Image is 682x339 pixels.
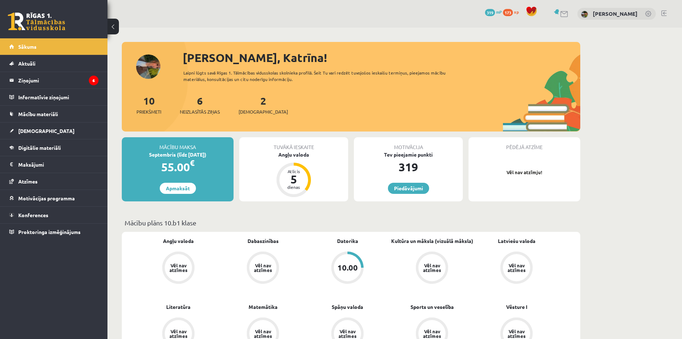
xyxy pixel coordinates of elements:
[8,13,65,30] a: Rīgas 1. Tālmācības vidusskola
[239,108,288,115] span: [DEMOGRAPHIC_DATA]
[337,237,358,245] a: Datorika
[9,38,99,55] a: Sākums
[183,70,458,82] div: Laipni lūgts savā Rīgas 1. Tālmācības vidusskolas skolnieka profilā. Šeit Tu vari redzēt tuvojošo...
[253,329,273,338] div: Vēl nav atzīmes
[485,9,502,15] a: 319 mP
[9,173,99,190] a: Atzīmes
[388,183,429,194] a: Piedāvājumi
[496,9,502,15] span: mP
[89,76,99,85] i: 6
[9,89,99,105] a: Informatīvie ziņojumi
[18,144,61,151] span: Digitālie materiāli
[221,252,305,285] a: Vēl nav atzīmes
[9,207,99,223] a: Konferences
[9,139,99,156] a: Digitālie materiāli
[136,94,161,115] a: 10Priekšmeti
[498,237,535,245] a: Latviešu valoda
[168,329,188,338] div: Vēl nav atzīmes
[190,158,194,168] span: €
[9,72,99,89] a: Ziņojumi6
[410,303,454,311] a: Sports un veselība
[283,185,304,189] div: dienas
[337,264,358,272] div: 10.00
[472,169,577,176] p: Vēl nav atzīmju!
[337,329,357,338] div: Vēl nav atzīmes
[422,263,442,272] div: Vēl nav atzīmes
[354,151,463,158] div: Tev pieejamie punkti
[180,94,220,115] a: 6Neizlasītās ziņas
[183,49,580,66] div: [PERSON_NAME], Katrīna!
[9,224,99,240] a: Proktoringa izmēģinājums
[122,137,234,151] div: Mācību maksa
[122,158,234,176] div: 55.00
[503,9,513,16] span: 173
[18,72,99,89] legend: Ziņojumi
[506,303,527,311] a: Vēsture I
[503,9,522,15] a: 173 xp
[506,263,527,272] div: Vēl nav atzīmes
[18,156,99,173] legend: Maksājumi
[305,252,390,285] a: 10.00
[239,94,288,115] a: 2[DEMOGRAPHIC_DATA]
[125,218,577,228] p: Mācību plāns 10.b1 klase
[9,106,99,122] a: Mācību materiāli
[506,329,527,338] div: Vēl nav atzīmes
[469,137,580,151] div: Pēdējā atzīme
[18,111,58,117] span: Mācību materiāli
[422,329,442,338] div: Vēl nav atzīmes
[283,169,304,173] div: Atlicis
[18,212,48,218] span: Konferences
[9,190,99,206] a: Motivācijas programma
[18,229,81,235] span: Proktoringa izmēģinājums
[485,9,495,16] span: 319
[18,128,75,134] span: [DEMOGRAPHIC_DATA]
[122,151,234,158] div: Septembris (līdz [DATE])
[9,55,99,72] a: Aktuāli
[593,10,638,17] a: [PERSON_NAME]
[9,156,99,173] a: Maksājumi
[168,263,188,272] div: Vēl nav atzīmes
[332,303,363,311] a: Spāņu valoda
[18,89,99,105] legend: Informatīvie ziņojumi
[136,252,221,285] a: Vēl nav atzīmes
[390,252,474,285] a: Vēl nav atzīmes
[160,183,196,194] a: Apmaksāt
[391,237,473,245] a: Kultūra un māksla (vizuālā māksla)
[136,108,161,115] span: Priekšmeti
[163,237,194,245] a: Angļu valoda
[180,108,220,115] span: Neizlasītās ziņas
[166,303,191,311] a: Literatūra
[18,195,75,201] span: Motivācijas programma
[248,237,279,245] a: Dabaszinības
[253,263,273,272] div: Vēl nav atzīmes
[18,60,35,67] span: Aktuāli
[474,252,559,285] a: Vēl nav atzīmes
[18,178,38,185] span: Atzīmes
[354,158,463,176] div: 319
[514,9,519,15] span: xp
[581,11,588,18] img: Katrīna Grieziņa
[239,137,348,151] div: Tuvākā ieskaite
[239,151,348,198] a: Angļu valoda Atlicis 5 dienas
[18,43,37,50] span: Sākums
[354,137,463,151] div: Motivācija
[239,151,348,158] div: Angļu valoda
[249,303,278,311] a: Matemātika
[283,173,304,185] div: 5
[9,123,99,139] a: [DEMOGRAPHIC_DATA]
